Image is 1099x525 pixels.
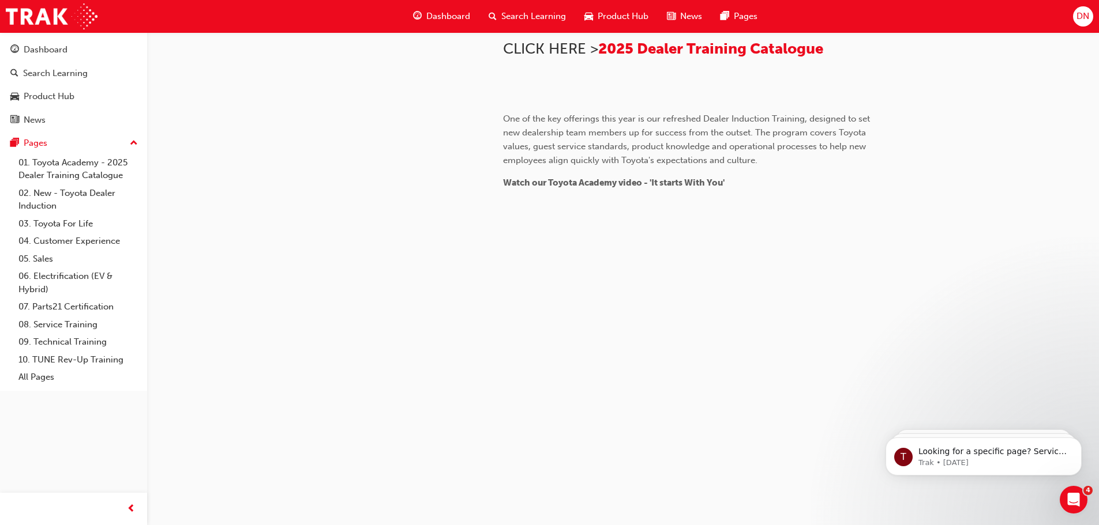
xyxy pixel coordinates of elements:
span: pages-icon [721,9,729,24]
button: DashboardSearch LearningProduct HubNews [5,37,142,133]
span: up-icon [130,136,138,151]
a: pages-iconPages [711,5,767,28]
span: Pages [734,10,757,23]
span: car-icon [584,9,593,24]
iframe: Intercom live chat [1060,486,1087,513]
a: guage-iconDashboard [404,5,479,28]
div: Product Hub [24,90,74,103]
span: news-icon [667,9,676,24]
button: Pages [5,133,142,154]
span: Product Hub [598,10,648,23]
span: 4 [1083,486,1093,495]
a: 08. Service Training [14,316,142,334]
button: DN [1073,6,1093,27]
a: 05. Sales [14,250,142,268]
span: news-icon [10,115,19,126]
span: DN [1077,10,1089,23]
span: prev-icon [127,502,136,516]
a: 09. Technical Training [14,333,142,351]
span: search-icon [10,69,18,79]
a: 07. Parts21 Certification [14,298,142,316]
div: News [24,114,46,127]
span: car-icon [10,92,19,102]
a: All Pages [14,368,142,386]
a: 04. Customer Experience [14,232,142,250]
span: One of the key offerings this year is our refreshed Dealer Induction Training, designed to set ne... [503,114,872,165]
a: Search Learning [5,63,142,84]
span: Dashboard [426,10,470,23]
span: guage-icon [10,45,19,55]
a: Product Hub [5,86,142,107]
div: Pages [24,137,47,150]
span: Watch our Toyota Academy video - 'It starts With You' [503,177,725,188]
a: News [5,109,142,131]
a: news-iconNews [658,5,711,28]
span: Search Learning [501,10,566,23]
img: Trak [6,3,97,29]
div: Search Learning [23,67,88,80]
span: News [680,10,702,23]
span: search-icon [489,9,497,24]
span: pages-icon [10,138,19,149]
a: Dashboard [5,39,142,61]
span: guage-icon [413,9,422,24]
a: search-iconSearch Learning [479,5,575,28]
span: CLICK HERE > [503,40,598,58]
iframe: Intercom notifications message [868,413,1099,494]
a: 06. Electrification (EV & Hybrid) [14,267,142,298]
div: Dashboard [24,43,67,56]
a: 02. New - Toyota Dealer Induction [14,184,142,215]
a: car-iconProduct Hub [575,5,658,28]
a: 01. Toyota Academy - 2025 Dealer Training Catalogue [14,154,142,184]
a: 03. Toyota For Life [14,215,142,233]
a: 2025 Dealer Training Catalogue [598,40,823,58]
a: 10. TUNE Rev-Up Training [14,351,142,369]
